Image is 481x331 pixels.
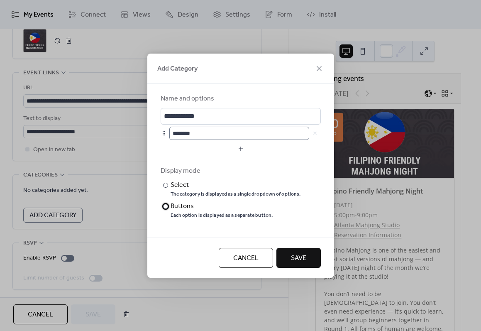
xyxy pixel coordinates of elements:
[171,191,301,198] div: The category is displayed as a single dropdown of options.
[161,94,319,104] div: Name and options
[233,253,259,263] span: Cancel
[219,248,273,268] button: Cancel
[171,212,273,219] div: Each option is displayed as a separate button.
[171,201,271,211] div: Buttons
[276,248,321,268] button: Save
[161,166,319,176] div: Display mode
[291,253,306,263] span: Save
[157,64,198,74] span: Add Category
[171,180,299,190] div: Select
